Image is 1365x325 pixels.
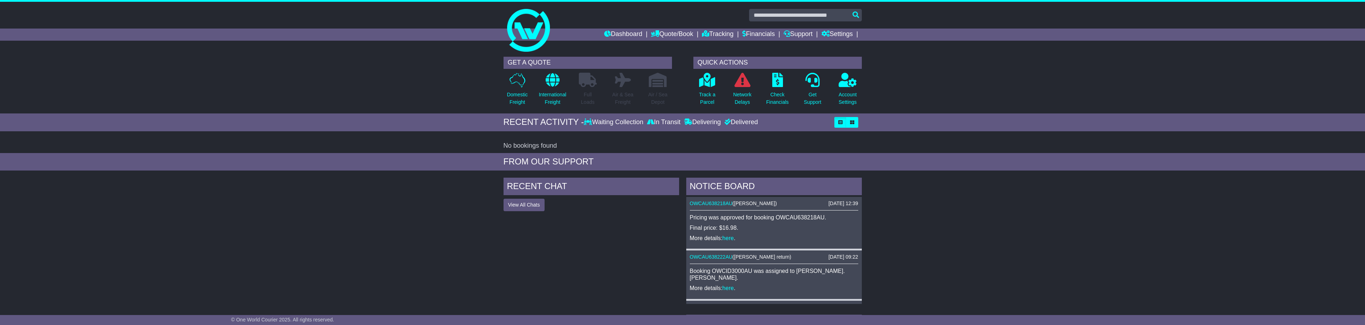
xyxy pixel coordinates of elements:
div: Delivering [682,118,723,126]
a: AccountSettings [838,72,857,110]
div: RECENT CHAT [504,178,679,197]
div: Delivered [723,118,758,126]
a: Tracking [702,29,733,41]
a: Financials [742,29,775,41]
p: Pricing was approved for booking OWCAU638218AU. [690,214,858,221]
p: International Freight [539,91,566,106]
p: Domestic Freight [507,91,527,106]
p: Air / Sea Depot [648,91,668,106]
div: [DATE] 09:22 [828,254,858,260]
span: © One World Courier 2025. All rights reserved. [231,317,334,323]
div: No bookings found [504,142,862,150]
a: here [722,235,734,241]
div: NOTICE BOARD [686,178,862,197]
p: More details: . [690,285,858,291]
div: Waiting Collection [584,118,645,126]
a: NetworkDelays [733,72,752,110]
a: CheckFinancials [766,72,789,110]
div: In Transit [645,118,682,126]
a: InternationalFreight [539,72,567,110]
a: Support [784,29,813,41]
a: Settings [821,29,853,41]
div: QUICK ACTIONS [693,57,862,69]
p: Air & Sea Freight [612,91,633,106]
div: ( ) [690,200,858,207]
div: FROM OUR SUPPORT [504,157,862,167]
p: Network Delays [733,91,751,106]
p: Booking OWCID3000AU was assigned to [PERSON_NAME].[PERSON_NAME]. [690,268,858,281]
a: Dashboard [604,29,642,41]
p: Check Financials [766,91,789,106]
a: Track aParcel [699,72,716,110]
span: [PERSON_NAME] return [734,254,790,260]
a: Quote/Book [651,29,693,41]
div: GET A QUOTE [504,57,672,69]
div: [DATE] 12:39 [828,200,858,207]
p: Get Support [804,91,821,106]
a: here [722,285,734,291]
p: More details: . [690,235,858,242]
a: OWCAU638222AU [690,254,733,260]
p: Full Loads [579,91,597,106]
a: OWCAU638218AU [690,200,733,206]
a: GetSupport [803,72,821,110]
p: Final price: $16.98. [690,224,858,231]
div: ( ) [690,254,858,260]
a: DomesticFreight [506,72,528,110]
p: Account Settings [839,91,857,106]
span: [PERSON_NAME] [734,200,775,206]
div: RECENT ACTIVITY - [504,117,584,127]
p: Track a Parcel [699,91,716,106]
button: View All Chats [504,199,545,211]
